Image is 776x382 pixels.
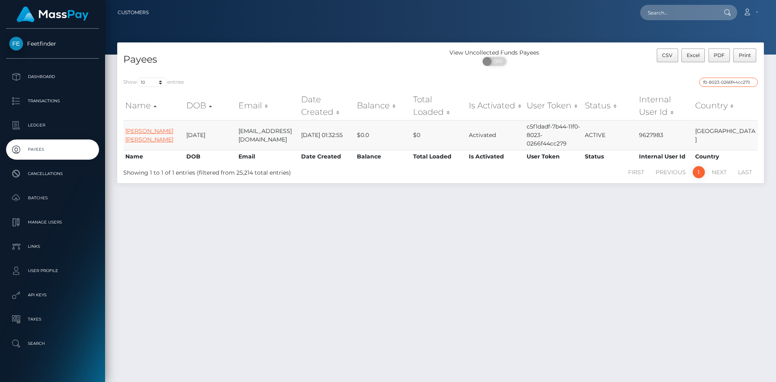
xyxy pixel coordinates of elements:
p: Links [9,241,96,253]
p: Ledger [9,119,96,131]
a: Customers [118,4,149,21]
img: Feetfinder [9,37,23,51]
p: Dashboard [9,71,96,83]
a: Transactions [6,91,99,111]
a: Ledger [6,115,99,135]
p: User Profile [9,265,96,277]
p: Taxes [9,313,96,325]
a: User Profile [6,261,99,281]
a: Payees [6,139,99,160]
a: Taxes [6,309,99,329]
a: Cancellations [6,164,99,184]
a: Dashboard [6,67,99,87]
a: Manage Users [6,212,99,232]
p: API Keys [9,289,96,301]
p: Cancellations [9,168,96,180]
a: API Keys [6,285,99,305]
p: Manage Users [9,216,96,228]
span: Feetfinder [6,40,99,47]
p: Batches [9,192,96,204]
a: Batches [6,188,99,208]
a: 1 [693,166,705,178]
a: Links [6,236,99,257]
p: Transactions [9,95,96,107]
p: Payees [9,144,96,156]
input: Search... [640,5,716,20]
p: Search [9,338,96,350]
img: MassPay Logo [17,6,89,22]
a: Search [6,333,99,354]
